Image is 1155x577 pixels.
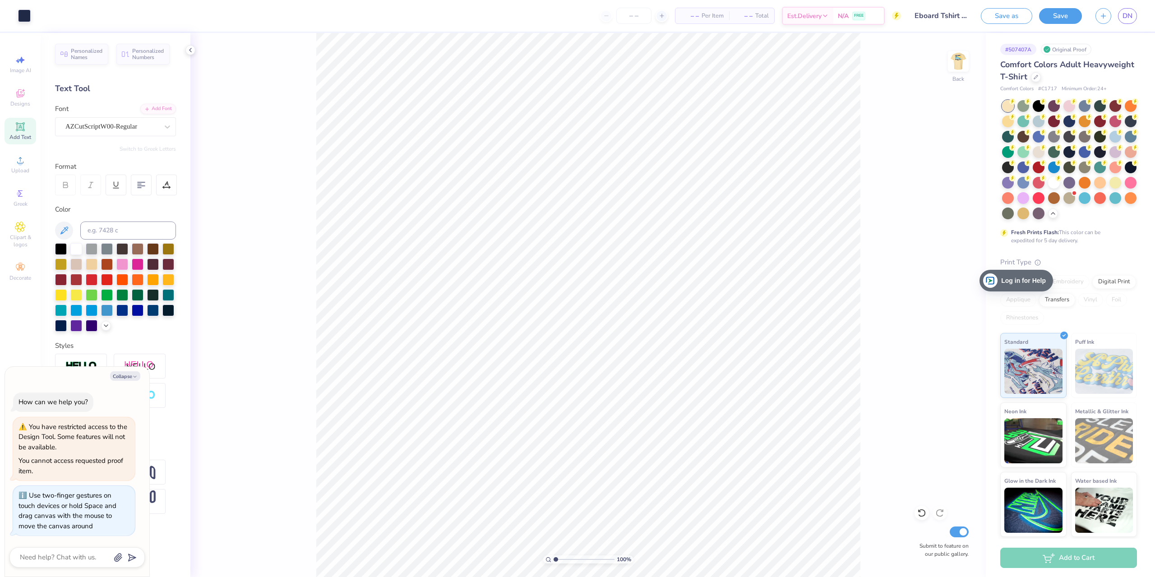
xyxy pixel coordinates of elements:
[1004,337,1028,346] span: Standard
[787,11,822,21] span: Est. Delivery
[80,222,176,240] input: e.g. 7428 c
[1047,275,1090,289] div: Embroidery
[1039,293,1075,307] div: Transfers
[1004,406,1026,416] span: Neon Ink
[981,8,1032,24] button: Save as
[9,134,31,141] span: Add Text
[1078,293,1103,307] div: Vinyl
[1000,59,1134,82] span: Comfort Colors Adult Heavyweight T-Shirt
[1039,8,1082,24] button: Save
[1062,85,1107,93] span: Minimum Order: 24 +
[1000,44,1036,55] div: # 507407A
[1038,85,1057,93] span: # C1717
[65,361,97,371] img: Stroke
[1004,349,1063,394] img: Standard
[1075,406,1128,416] span: Metallic & Glitter Ink
[132,48,164,60] span: Personalized Numbers
[908,7,974,25] input: Untitled Design
[1000,311,1044,325] div: Rhinestones
[18,491,116,531] div: Use two-finger gestures on touch devices or hold Space and drag canvas with the mouse to move the...
[755,11,769,21] span: Total
[949,52,967,70] img: Back
[1118,8,1137,24] a: DN
[18,397,88,406] div: How can we help you?
[10,67,31,74] span: Image AI
[10,100,30,107] span: Designs
[18,456,123,475] div: You cannot access requested proof item.
[617,555,631,563] span: 100 %
[1106,293,1127,307] div: Foil
[1000,293,1036,307] div: Applique
[1004,476,1056,485] span: Glow in the Dark Ink
[1092,275,1136,289] div: Digital Print
[854,13,864,19] span: FREE
[18,422,127,452] div: You have restricted access to the Design Tool. Some features will not be available.
[1041,44,1091,55] div: Original Proof
[838,11,849,21] span: N/A
[915,542,969,558] label: Submit to feature on our public gallery.
[71,48,103,60] span: Personalized Names
[55,104,69,114] label: Font
[1011,228,1122,245] div: This color can be expedited for 5 day delivery.
[1004,488,1063,533] img: Glow in the Dark Ink
[110,371,140,381] button: Collapse
[616,8,651,24] input: – –
[1123,11,1132,21] span: DN
[140,104,176,114] div: Add Font
[11,167,29,174] span: Upload
[681,11,699,21] span: – –
[1075,488,1133,533] img: Water based Ink
[1075,349,1133,394] img: Puff Ink
[120,145,176,152] button: Switch to Greek Letters
[735,11,753,21] span: – –
[702,11,724,21] span: Per Item
[55,341,176,351] div: Styles
[5,234,36,248] span: Clipart & logos
[952,75,964,83] div: Back
[1075,337,1094,346] span: Puff Ink
[1000,257,1137,268] div: Print Type
[1075,418,1133,463] img: Metallic & Glitter Ink
[14,200,28,208] span: Greek
[1004,418,1063,463] img: Neon Ink
[124,360,156,372] img: Shadow
[1000,85,1034,93] span: Comfort Colors
[55,162,177,172] div: Format
[1075,476,1117,485] span: Water based Ink
[9,274,31,282] span: Decorate
[1011,229,1059,236] strong: Fresh Prints Flash:
[55,83,176,95] div: Text Tool
[55,204,176,215] div: Color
